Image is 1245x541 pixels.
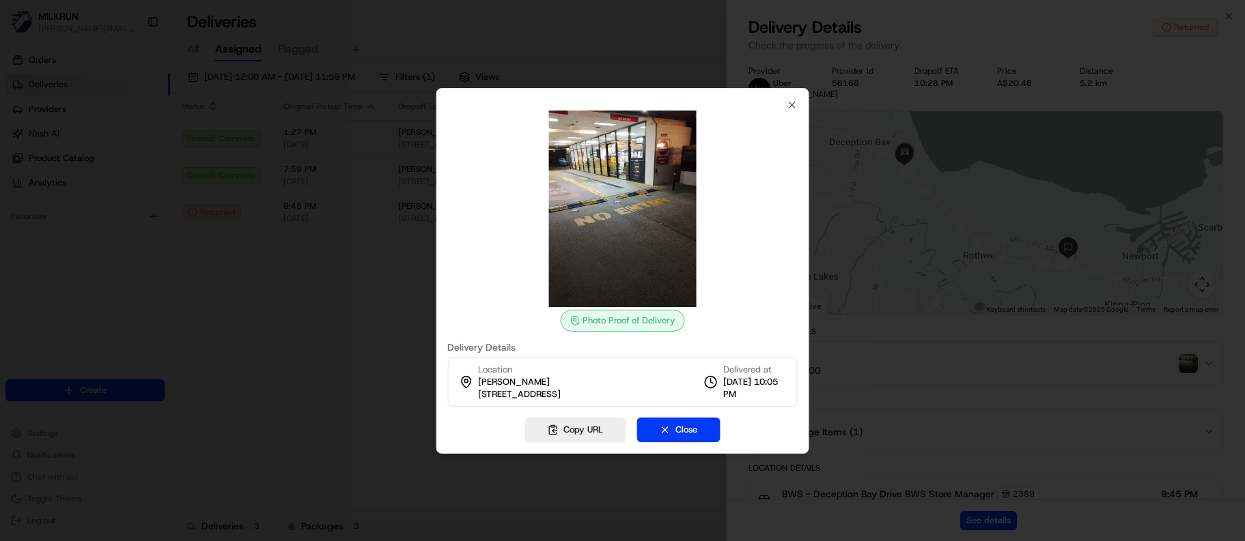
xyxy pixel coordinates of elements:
[524,418,626,442] button: Copy URL
[637,418,720,442] button: Close
[478,388,561,400] span: [STREET_ADDRESS]
[723,376,786,400] span: [DATE] 10:05 PM
[560,310,684,332] div: Photo Proof of Delivery
[478,376,550,388] span: [PERSON_NAME]
[723,364,786,376] span: Delivered at
[478,364,512,376] span: Location
[524,111,721,307] img: photo_proof_of_delivery image
[447,342,798,352] label: Delivery Details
